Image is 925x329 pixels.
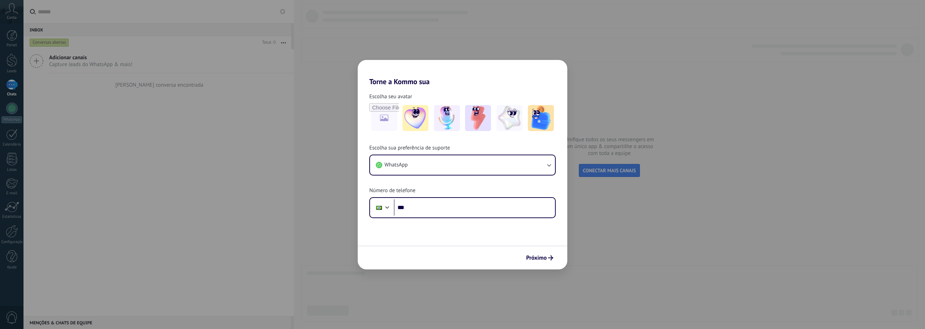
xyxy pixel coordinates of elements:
img: -3.jpeg [465,105,491,131]
img: -5.jpeg [528,105,554,131]
span: WhatsApp [384,161,408,169]
button: WhatsApp [370,155,555,175]
img: -4.jpeg [496,105,522,131]
button: Próximo [523,252,556,264]
div: Brazil: + 55 [372,200,386,215]
span: Próximo [526,255,547,260]
h2: Torne a Kommo sua [358,60,567,86]
img: -1.jpeg [403,105,429,131]
span: Escolha seu avatar [369,93,412,100]
span: Número de telefone [369,187,416,194]
img: -2.jpeg [434,105,460,131]
span: Escolha sua preferência de suporte [369,144,450,152]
